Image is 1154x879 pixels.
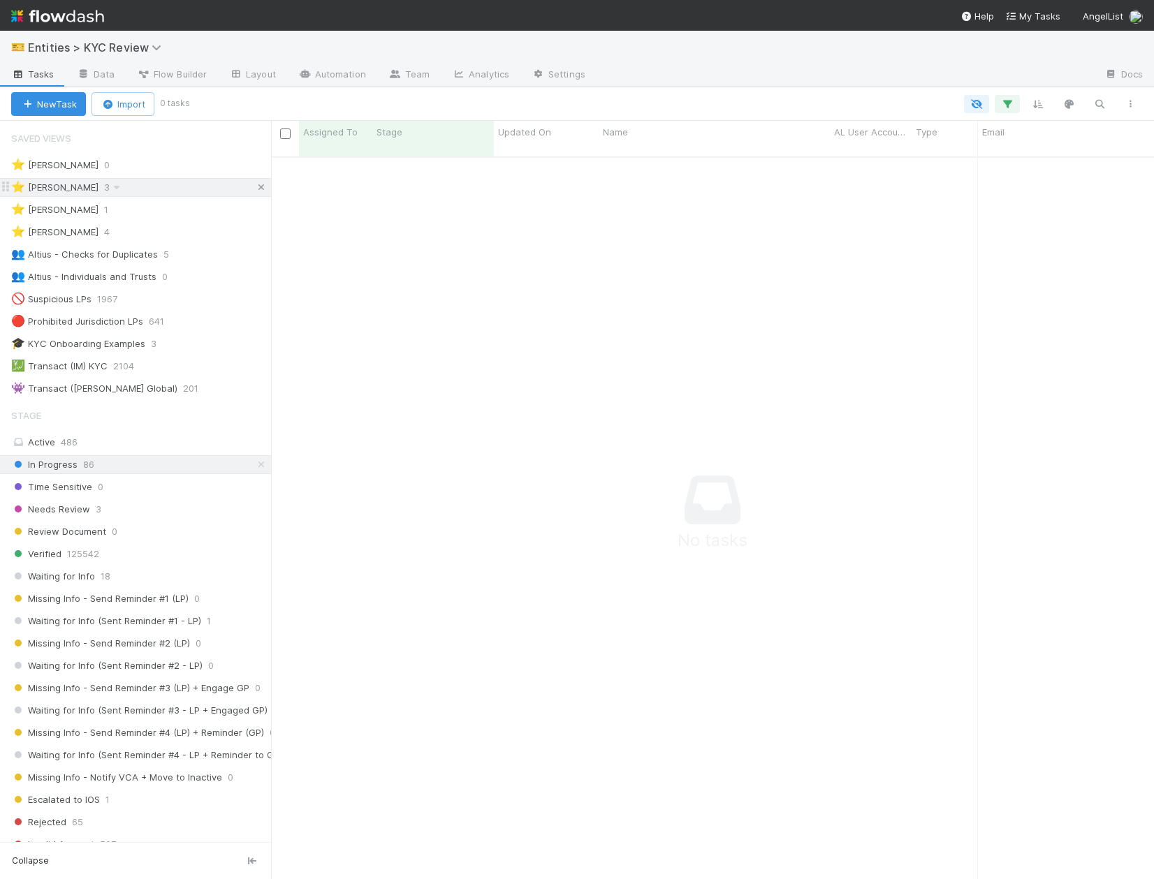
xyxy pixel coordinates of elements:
span: Review Document [11,523,106,540]
a: Docs [1093,64,1154,87]
span: 641 [149,313,178,330]
div: [PERSON_NAME] [11,201,98,219]
span: 🔴 [11,315,25,327]
span: 0 [112,523,117,540]
span: 🎫 [11,41,25,53]
span: Entities > KYC Review [28,40,168,54]
span: Time Sensitive [11,478,92,496]
span: 18 [101,568,110,585]
span: Verified [11,545,61,563]
span: AngelList [1083,10,1123,22]
span: Stage [11,401,41,429]
span: 1 [105,791,110,808]
span: Waiting for Info [11,568,95,585]
div: Altius - Individuals and Trusts [11,268,156,286]
span: 0 [162,268,182,286]
span: Collapse [12,855,49,867]
span: 0 [228,769,233,786]
div: Active [11,434,268,451]
span: Waiting for Info (Sent Reminder #1 - LP) [11,612,201,630]
a: My Tasks [1005,9,1060,23]
span: Waiting for Info (Sent Reminder #4 - LP + Reminder to GP) [11,746,282,764]
span: Missing Info - Notify VCA + Move to Inactive [11,769,222,786]
a: Layout [218,64,287,87]
a: Flow Builder [126,64,218,87]
a: Team [377,64,441,87]
span: Email [982,125,1005,139]
div: [PERSON_NAME] [11,223,98,241]
span: Stage [377,125,402,139]
span: 486 [61,436,78,448]
span: 0 [98,478,103,496]
a: Analytics [441,64,520,87]
span: 0 [208,657,214,674]
span: 3 [104,179,124,196]
span: 0 [255,679,261,697]
span: Assigned To [303,125,358,139]
span: 86 [83,456,94,473]
span: Flow Builder [137,67,207,81]
button: NewTask [11,92,86,116]
span: 0 [196,635,201,652]
div: [PERSON_NAME] [11,179,98,196]
span: 201 [183,380,212,397]
span: Updated On [498,125,551,139]
span: Saved Views [11,124,71,152]
button: Import [92,92,154,116]
span: 597 [100,836,116,853]
span: 👥 [11,248,25,260]
img: logo-inverted-e16ddd16eac7371096b0.svg [11,4,104,28]
div: [PERSON_NAME] [11,156,98,174]
span: 2104 [113,357,148,375]
div: Prohibited Jurisdiction LPs [11,313,143,330]
div: Transact ([PERSON_NAME] Global) [11,380,177,397]
a: Automation [287,64,377,87]
span: 5 [163,246,183,263]
span: 🚫 [11,293,25,304]
div: Transact (IM) KYC [11,357,108,375]
span: Invalid Account [11,836,94,853]
div: Altius - Checks for Duplicates [11,246,158,263]
span: 👾 [11,382,25,394]
span: 4 [104,223,124,241]
small: 0 tasks [160,97,190,110]
span: 65 [72,813,83,831]
span: Missing Info - Send Reminder #1 (LP) [11,590,189,607]
span: Tasks [11,67,54,81]
span: Type [916,125,937,139]
span: 💹 [11,360,25,371]
span: 0 [104,156,124,174]
span: My Tasks [1005,10,1060,22]
span: 1 [207,612,211,630]
span: Missing Info - Send Reminder #3 (LP) + Engage GP [11,679,249,697]
span: 3 [151,335,170,353]
a: Settings [520,64,597,87]
span: ⭐ [11,158,25,170]
span: 1967 [97,290,131,308]
span: Needs Review [11,501,90,518]
span: 🎓 [11,337,25,349]
span: Name [603,125,628,139]
div: Help [961,9,994,23]
span: 0 [194,590,200,607]
span: ⭐ [11,226,25,237]
input: Toggle All Rows Selected [280,128,291,139]
span: Rejected [11,813,66,831]
span: Escalated to IOS [11,791,100,808]
div: KYC Onboarding Examples [11,335,145,353]
span: Missing Info - Send Reminder #2 (LP) [11,635,190,652]
div: Suspicious LPs [11,290,92,308]
span: Waiting for Info (Sent Reminder #3 - LP + Engaged GP) [11,702,268,719]
span: 1 [104,201,122,219]
span: AL User Account Name [834,125,908,139]
span: 👥 [11,270,25,282]
span: ⭐ [11,203,25,215]
img: avatar_ec94f6e9-05c5-4d36-a6c8-d0cea77c3c29.png [1129,10,1143,24]
span: ⭐ [11,181,25,193]
span: Waiting for Info (Sent Reminder #2 - LP) [11,657,203,674]
span: Missing Info - Send Reminder #4 (LP) + Reminder (GP) [11,724,264,741]
a: Data [66,64,126,87]
span: 125542 [67,545,99,563]
span: 0 [270,724,275,741]
span: In Progress [11,456,78,473]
